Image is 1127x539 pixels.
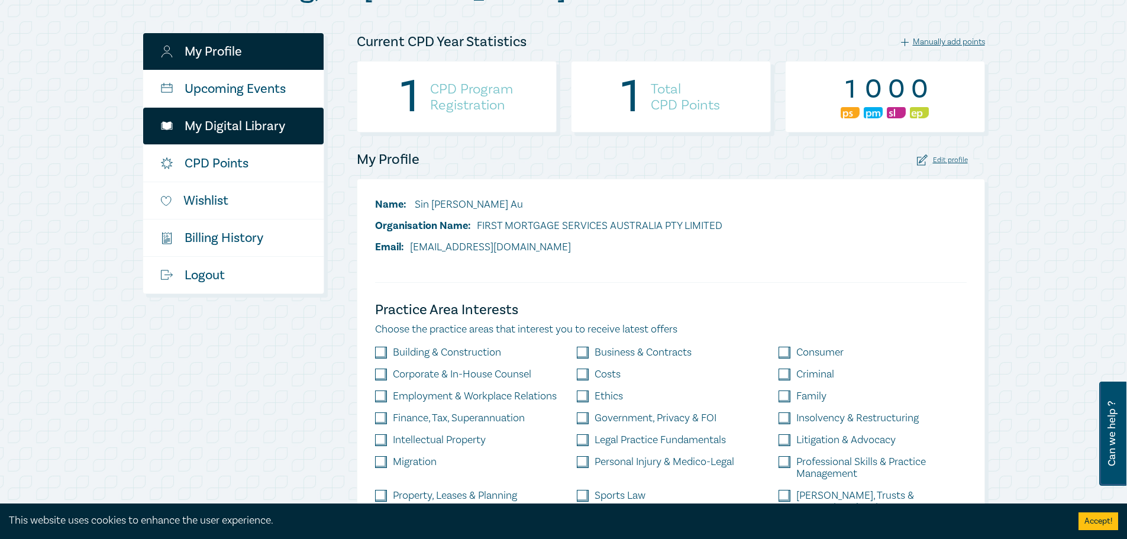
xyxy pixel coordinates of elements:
div: 0 [864,74,883,105]
label: Property, Leases & Planning [393,490,517,502]
label: Litigation & Advocacy [796,434,896,446]
img: Substantive Law [887,107,906,118]
a: CPD Points [143,145,324,182]
h4: CPD Program Registration [430,81,513,113]
label: Personal Injury & Medico-Legal [595,456,734,468]
label: Consumer [796,347,844,359]
label: Criminal [796,369,834,380]
h4: My Profile [357,150,419,169]
label: Family [796,390,826,402]
div: 1 [401,82,418,112]
div: 0 [887,74,906,105]
div: 1 [621,82,639,112]
button: Accept cookies [1078,512,1118,530]
h4: Total CPD Points [651,81,720,113]
label: Costs [595,369,621,380]
p: Choose the practice areas that interest you to receive latest offers [375,322,967,337]
span: Organisation Name: [375,219,471,233]
label: Employment & Workplace Relations [393,390,557,402]
label: Building & Construction [393,347,501,359]
label: Government, Privacy & FOI [595,412,716,424]
label: Business & Contracts [595,347,692,359]
label: Sports Law [595,490,645,502]
label: Professional Skills & Practice Management [796,456,966,480]
img: Practice Management & Business Skills [864,107,883,118]
a: $Billing History [143,220,324,256]
div: This website uses cookies to enhance the user experience. [9,513,1061,528]
div: Edit profile [917,154,968,166]
a: Upcoming Events [143,70,324,107]
li: [EMAIL_ADDRESS][DOMAIN_NAME] [375,240,722,255]
a: Wishlist [143,182,324,219]
a: My Digital Library [143,108,324,144]
label: [PERSON_NAME], Trusts & Succession Planning [796,490,966,514]
label: Migration [393,456,437,468]
img: Professional Skills [841,107,860,118]
span: Can we help ? [1106,389,1118,479]
div: Manually add points [901,37,985,47]
li: Sin [PERSON_NAME] Au [375,197,722,212]
tspan: $ [163,234,166,240]
h4: Practice Area Interests [375,301,967,319]
img: Ethics & Professional Responsibility [910,107,929,118]
a: Logout [143,257,324,293]
a: My Profile [143,33,324,70]
label: Insolvency & Restructuring [796,412,919,424]
label: Corporate & In-House Counsel [393,369,531,380]
li: FIRST MORTGAGE SERVICES AUSTRALIA PTY LIMITED [375,218,722,234]
label: Finance, Tax, Superannuation [393,412,525,424]
span: Email: [375,240,404,254]
span: Name: [375,198,406,211]
div: 0 [910,74,929,105]
label: Intellectual Property [393,434,486,446]
h4: Current CPD Year Statistics [357,33,527,51]
label: Ethics [595,390,623,402]
label: Legal Practice Fundamentals [595,434,726,446]
div: 1 [841,74,860,105]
